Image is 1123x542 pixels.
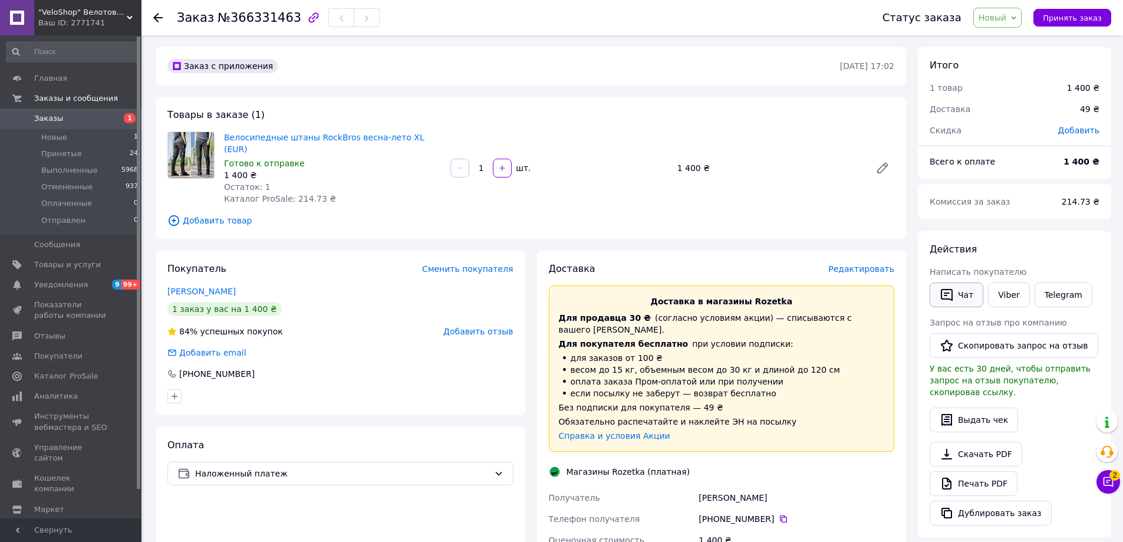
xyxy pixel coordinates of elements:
[167,326,283,337] div: успешных покупок
[1062,197,1099,206] span: 214.73 ₴
[930,244,977,255] span: Действия
[1058,126,1099,135] span: Добавить
[673,160,866,176] div: 1 400 ₴
[930,501,1052,525] button: Дублировать заказ
[882,12,961,24] div: Статус заказа
[559,339,689,349] span: Для покупателя бесплатно
[828,264,894,274] span: Редактировать
[41,198,92,209] span: Оплаченные
[177,11,214,25] span: Заказ
[699,513,894,525] div: [PHONE_NUMBER]
[34,331,65,341] span: Отзывы
[134,215,138,226] span: 0
[1096,470,1120,494] button: Чат с покупателем2
[559,364,885,376] li: весом до 15 кг, объемным весом до 30 кг и длиной до 120 см
[34,113,63,124] span: Заказы
[6,41,139,63] input: Поиск
[549,493,600,502] span: Получатель
[195,467,489,480] span: Наложенный платеж
[121,280,141,290] span: 99+
[34,442,109,464] span: Управление сайтом
[121,165,138,176] span: 5968
[559,312,885,336] div: (согласно условиям акции) — списываются с вашего [PERSON_NAME].
[559,416,885,428] div: Обязательно распечатайте и наклейте ЭН на посылку
[650,297,792,306] span: Доставка в магазины Rozetka
[179,327,197,336] span: 84%
[126,182,138,192] span: 937
[564,466,693,478] div: Магазины Rozetka (платная)
[224,182,271,192] span: Остаток: 1
[988,283,1029,307] a: Viber
[167,439,204,451] span: Оплата
[41,149,82,159] span: Принятые
[1109,467,1120,477] span: 2
[422,264,513,274] span: Сменить покупателя
[1033,9,1111,27] button: Принять заказ
[38,7,127,18] span: "VeloShop" Велотовары и активный отдых
[559,313,651,323] span: Для продавца 30 ₴
[559,352,885,364] li: для заказов от 100 ₴
[559,387,885,399] li: если посылку не заберут — возврат бесплатно
[930,60,959,71] span: Итого
[41,215,85,226] span: Отправлен
[167,109,265,120] span: Товары в заказе (1)
[34,473,109,494] span: Кошелек компании
[930,471,1017,496] a: Печать PDF
[130,149,138,159] span: 24
[559,402,885,413] div: Без подписки для покупателя — 49 ₴
[134,198,138,209] span: 0
[930,318,1067,327] span: Запрос на отзыв про компанию
[153,12,163,24] div: Вернуться назад
[168,132,214,178] img: Велосипедные штаны RockBros весна-лето XL (EUR)
[41,165,98,176] span: Выполненные
[34,280,88,290] span: Уведомления
[34,371,98,382] span: Каталог ProSale
[34,300,109,321] span: Показатели работы компании
[134,132,138,143] span: 1
[34,411,109,432] span: Инструменты вебмастера и SEO
[559,431,670,441] a: Справка и условия Акции
[1035,283,1092,307] a: Telegram
[166,347,248,359] div: Добавить email
[979,13,1007,22] span: Новый
[1063,157,1099,166] b: 1 400 ₴
[167,302,282,316] div: 1 заказ у вас на 1 400 ₴
[930,364,1091,397] span: У вас есть 30 дней, чтобы отправить запрос на отзыв покупателю, скопировав ссылку.
[167,214,894,227] span: Добавить товар
[930,442,1022,467] a: Скачать PDF
[38,18,141,28] div: Ваш ID: 2771741
[224,194,336,203] span: Каталог ProSale: 214.73 ₴
[696,487,897,508] div: [PERSON_NAME]
[559,338,885,350] div: при условии подписки:
[513,162,532,174] div: шт.
[41,182,93,192] span: Отмененные
[178,347,248,359] div: Добавить email
[224,133,424,154] a: Велосипедные штаны RockBros весна-лето XL (EUR)
[930,283,983,307] button: Чат
[218,11,301,25] span: №366331463
[178,368,256,380] div: [PHONE_NUMBER]
[930,104,970,114] span: Доставка
[930,267,1026,277] span: Написать покупателю
[112,280,121,290] span: 9
[443,327,513,336] span: Добавить отзыв
[1073,96,1106,122] div: 49 ₴
[930,126,961,135] span: Скидка
[34,93,118,104] span: Заказы и сообщения
[34,73,67,84] span: Главная
[549,263,595,274] span: Доставка
[549,514,640,524] span: Телефон получателя
[930,197,1010,206] span: Комиссия за заказ
[34,259,101,270] span: Товары и услуги
[840,61,894,71] time: [DATE] 17:02
[167,287,236,296] a: [PERSON_NAME]
[167,59,278,73] div: Заказ с приложения
[224,169,441,181] div: 1 400 ₴
[930,333,1098,358] button: Скопировать запрос на отзыв
[41,132,67,143] span: Новые
[930,83,963,93] span: 1 товар
[871,156,894,180] a: Редактировать
[1043,14,1102,22] span: Принять заказ
[34,239,80,250] span: Сообщения
[224,159,305,168] span: Готово к отправке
